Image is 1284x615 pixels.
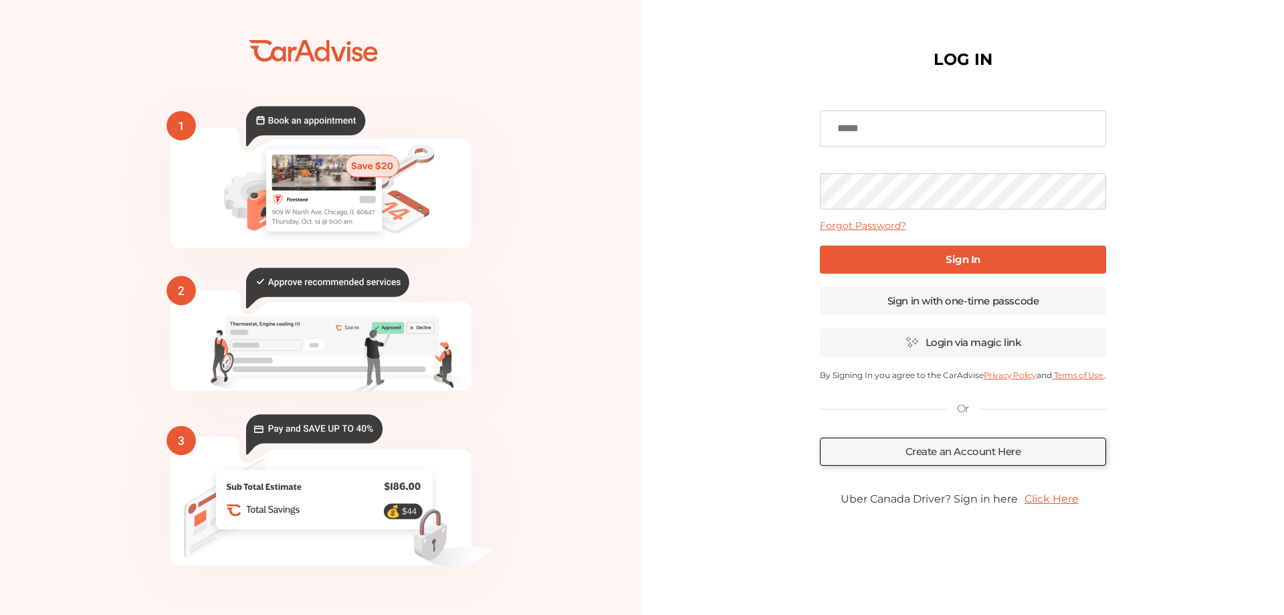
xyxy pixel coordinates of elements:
[957,402,969,416] p: Or
[820,246,1107,274] a: Sign In
[934,53,992,66] h1: LOG IN
[386,504,401,518] text: 💰
[841,493,1018,505] span: Uber Canada Driver? Sign in here
[820,329,1107,357] a: Login via magic link
[1052,370,1104,380] a: Terms of Use
[820,370,1107,380] p: By Signing In you agree to the CarAdvise and .
[820,438,1107,466] a: Create an Account Here
[820,219,906,232] a: Forgot Password?
[905,336,919,349] img: magic_icon.32c66aac.svg
[820,287,1107,315] a: Sign in with one-time passcode
[984,370,1037,380] a: Privacy Policy
[1018,486,1085,512] a: Click Here
[946,253,980,266] b: Sign In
